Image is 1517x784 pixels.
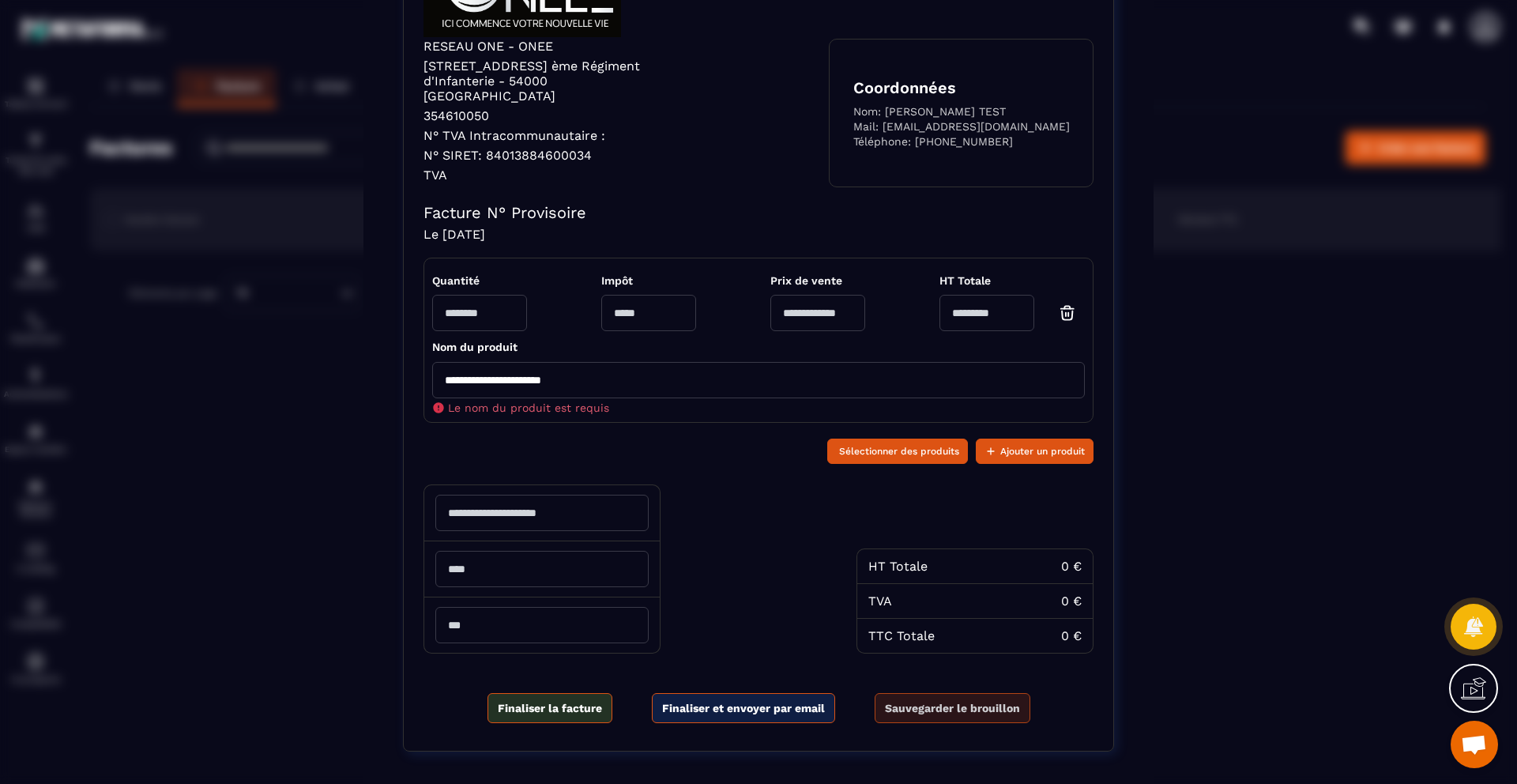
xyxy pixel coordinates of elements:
p: Téléphone: [PHONE_NUMBER] [853,135,1070,148]
p: Mail: [EMAIL_ADDRESS][DOMAIN_NAME] [853,120,1070,135]
p: 354610050 [423,108,671,123]
div: Ouvrir le chat [1451,721,1498,768]
span: Prix de vente [770,274,865,287]
p: N° SIRET: 84013884600034 [423,148,671,163]
p: [STREET_ADDRESS] ème Régiment d'Infanterie - 54000 [GEOGRAPHIC_DATA] [423,58,671,104]
span: Le nom du produit est requis [448,401,609,414]
button: Finaliser et envoyer par email [652,693,835,723]
span: Quantité [432,274,527,287]
span: Sélectionner des produits [839,443,959,459]
div: TVA [868,594,892,609]
span: Impôt [601,274,696,287]
p: RESEAU ONE - ONEE [423,39,671,54]
button: Sélectionner des produits [827,439,968,464]
button: Ajouter un produit [976,439,1094,464]
span: Ajouter un produit [1000,443,1085,459]
div: TTC Totale [868,628,935,643]
h4: Facture N° Provisoire [423,203,1094,222]
div: 0 € [1061,628,1082,643]
p: TVA [423,168,671,183]
div: HT Totale [868,559,928,574]
p: Nom: [PERSON_NAME] TEST [853,105,1070,120]
button: Sauvegarder le brouillon [875,693,1030,723]
span: HT Totale [939,274,1085,287]
div: 0 € [1061,594,1082,609]
div: 0 € [1061,559,1082,574]
span: Sauvegarder le brouillon [885,700,1020,716]
h4: Le [DATE] [423,227,1094,242]
h4: Coordonnées [853,78,1070,97]
span: Nom du produit [432,341,518,353]
span: Finaliser et envoyer par email [662,700,825,716]
button: Finaliser la facture [487,693,612,723]
span: Finaliser la facture [498,700,602,716]
p: N° TVA Intracommunautaire : [423,128,671,143]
